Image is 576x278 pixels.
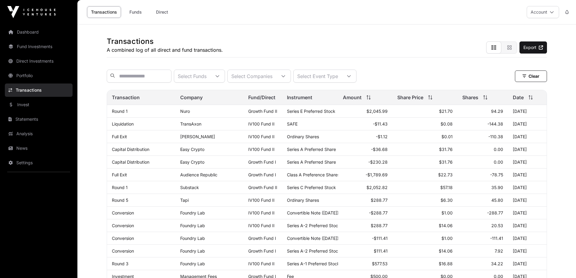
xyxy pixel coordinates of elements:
[248,121,275,126] a: IV100 Fund II
[5,69,73,82] a: Portfolio
[5,156,73,169] a: Settings
[180,109,190,114] a: Nuro
[174,70,210,82] div: Select Funds
[287,147,336,152] span: Series A Preferred Share
[248,172,276,177] a: Growth Fund I
[5,98,73,111] a: Invest
[150,6,174,18] a: Direct
[287,159,336,165] span: Series A Preferred Share
[5,25,73,39] a: Dashboard
[495,248,503,253] span: 7.92
[515,70,547,82] button: Clear
[488,134,503,139] span: -110.38
[248,248,276,253] a: Growth Fund I
[248,210,275,215] a: IV100 Fund II
[112,147,149,152] a: Capital Distribution
[180,185,199,190] a: Substack
[338,257,392,270] td: $577.53
[343,94,362,101] span: Amount
[508,181,547,194] td: [DATE]
[180,236,205,241] a: Foundry Lab
[112,261,129,266] a: Round 3
[287,134,319,139] span: Ordinary Shares
[112,159,149,165] a: Capital Distribution
[491,185,503,190] span: 35.90
[287,236,339,241] span: Convertible Note ([DATE])
[180,210,205,215] a: Foundry Lab
[180,121,201,126] a: TransAxon
[112,198,128,203] a: Round 5
[287,261,340,266] span: Series A-1 Preferred Stock
[287,185,336,190] span: Series C Preferred Stock
[439,223,453,228] span: $14.06
[439,261,453,266] span: $16.88
[508,232,547,245] td: [DATE]
[338,207,392,219] td: -$288.77
[180,223,205,228] a: Foundry Lab
[107,37,223,46] h1: Transactions
[508,105,547,118] td: [DATE]
[112,223,134,228] a: Conversion
[248,94,275,101] span: Fund/Direct
[508,245,547,257] td: [DATE]
[294,70,342,82] div: Select Event Type
[5,113,73,126] a: Statements
[439,147,453,152] span: $31.76
[112,248,134,253] a: Conversion
[180,198,189,203] a: Tapi
[440,185,453,190] span: $57.18
[180,248,205,253] a: Foundry Lab
[180,94,203,101] span: Company
[287,210,339,215] span: Convertible Note ([DATE])
[248,223,275,228] a: IV100 Fund II
[441,134,453,139] span: $0.01
[287,223,340,228] span: Series A-2 Preferred Stock
[5,142,73,155] a: News
[287,94,312,101] span: Instrument
[508,118,547,130] td: [DATE]
[112,236,134,241] a: Conversion
[338,118,392,130] td: -$11.43
[248,134,275,139] a: IV100 Fund II
[287,248,340,253] span: Series A-2 Preferred Stock
[441,210,453,215] span: $1.00
[180,261,205,266] a: Foundry Lab
[180,147,204,152] a: Easy Crypto
[5,127,73,140] a: Analysis
[519,41,547,54] a: Export
[441,236,453,241] span: $1.00
[338,105,392,118] td: $2,045.99
[491,261,503,266] span: 34.22
[513,94,524,101] span: Date
[112,210,134,215] a: Conversion
[508,156,547,168] td: [DATE]
[439,109,453,114] span: $21.70
[180,134,215,139] a: [PERSON_NAME]
[508,168,547,181] td: [DATE]
[87,6,121,18] a: Transactions
[338,168,392,181] td: -$1,789.69
[494,147,503,152] span: 0.00
[287,121,298,126] span: SAFE
[5,54,73,68] a: Direct Investments
[248,198,275,203] a: IV100 Fund II
[338,219,392,232] td: $288.77
[338,245,392,257] td: $111.41
[287,172,340,177] span: Class A Preference Shares
[180,159,204,165] a: Easy Crypto
[228,70,276,82] div: Select Companies
[439,248,453,253] span: $14.06
[508,194,547,207] td: [DATE]
[508,143,547,156] td: [DATE]
[112,134,127,139] a: Full Exit
[248,236,276,241] a: Growth Fund I
[491,223,503,228] span: 20.53
[491,198,503,203] span: 45.80
[338,232,392,245] td: -$111.41
[123,6,148,18] a: Funds
[490,236,503,241] span: -111.41
[397,94,423,101] span: Share Price
[462,94,478,101] span: Shares
[112,185,128,190] a: Round 1
[338,181,392,194] td: $2,052.82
